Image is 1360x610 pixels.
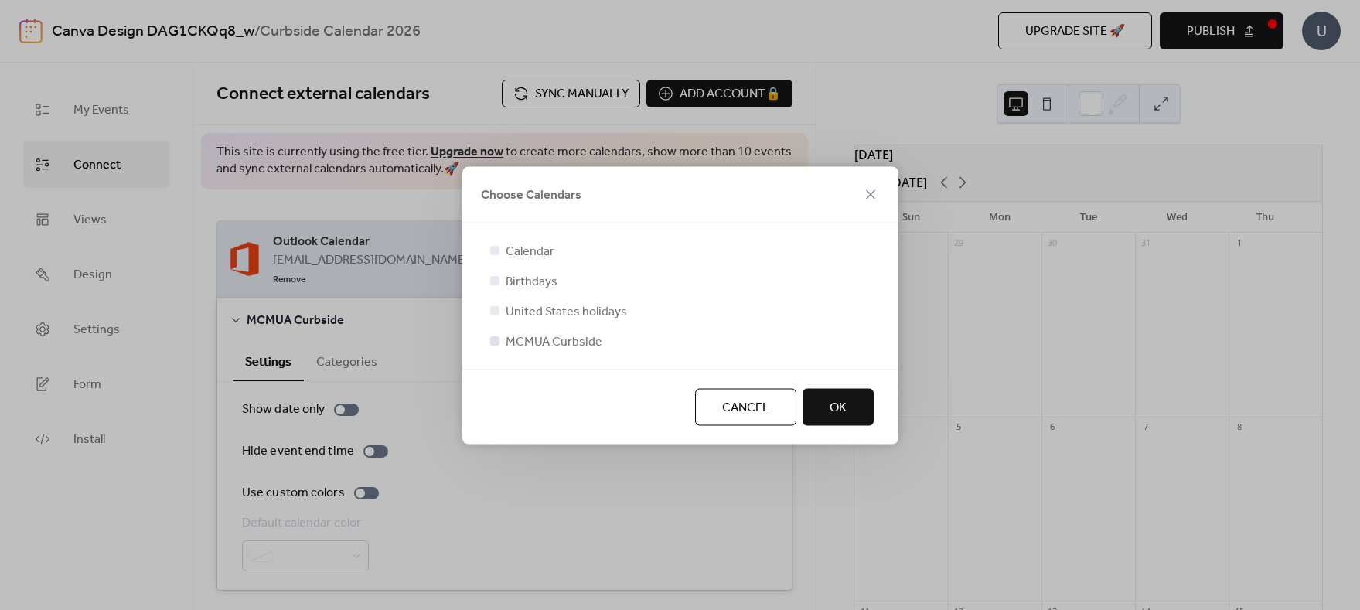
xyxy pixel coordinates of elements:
[722,398,769,417] span: Cancel
[506,332,602,351] span: MCMUA Curbside
[830,398,847,417] span: OK
[506,242,554,261] span: Calendar
[803,388,874,425] button: OK
[506,302,627,321] span: United States holidays
[506,272,557,291] span: Birthdays
[695,388,796,425] button: Cancel
[481,186,581,204] span: Choose Calendars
